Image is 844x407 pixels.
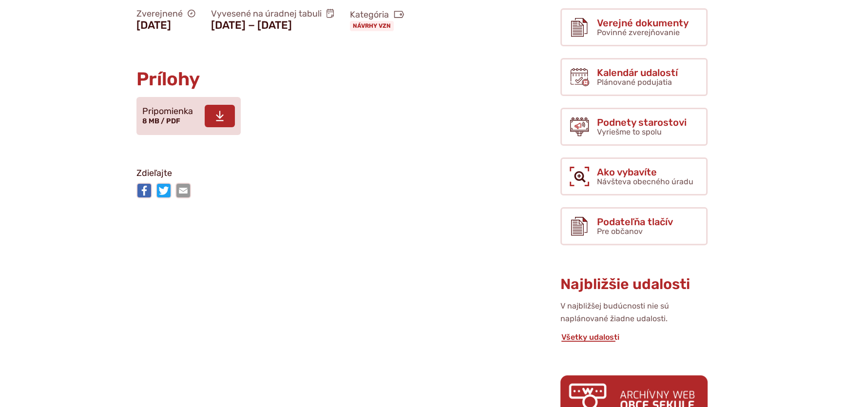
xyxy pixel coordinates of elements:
[560,332,620,342] a: Všetky udalosti
[560,276,708,292] h3: Najbližšie udalosti
[136,97,241,135] a: Pripomienka 8 MB / PDF
[597,67,678,78] span: Kalendár udalostí
[597,167,693,177] span: Ako vybavíte
[136,166,482,181] p: Zdieľajte
[560,300,708,326] p: V najbližšej budúcnosti nie sú naplánované žiadne udalosti.
[142,107,193,116] span: Pripomienka
[156,183,172,198] img: Zdieľať na Twitteri
[560,207,708,245] a: Podateľňa tlačív Pre občanov
[136,8,195,19] span: Zverejnené
[597,78,672,87] span: Plánované podujatia
[597,127,662,136] span: Vyriešme to spolu
[597,177,693,186] span: Návšteva obecného úradu
[597,227,643,236] span: Pre občanov
[136,19,195,32] figcaption: [DATE]
[211,19,334,32] figcaption: [DATE] − [DATE]
[597,18,689,28] span: Verejné dokumenty
[136,183,152,198] img: Zdieľať na Facebooku
[560,157,708,195] a: Ako vybavíte Návšteva obecného úradu
[350,9,404,20] span: Kategória
[560,108,708,146] a: Podnety starostovi Vyriešme to spolu
[211,8,334,19] span: Vyvesené na úradnej tabuli
[136,69,482,90] h2: Prílohy
[175,183,191,198] img: Zdieľať e-mailom
[597,28,680,37] span: Povinné zverejňovanie
[350,21,394,31] a: Návrhy VZN
[142,117,180,125] span: 8 MB / PDF
[597,117,687,128] span: Podnety starostovi
[560,8,708,46] a: Verejné dokumenty Povinné zverejňovanie
[597,216,673,227] span: Podateľňa tlačív
[560,58,708,96] a: Kalendár udalostí Plánované podujatia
